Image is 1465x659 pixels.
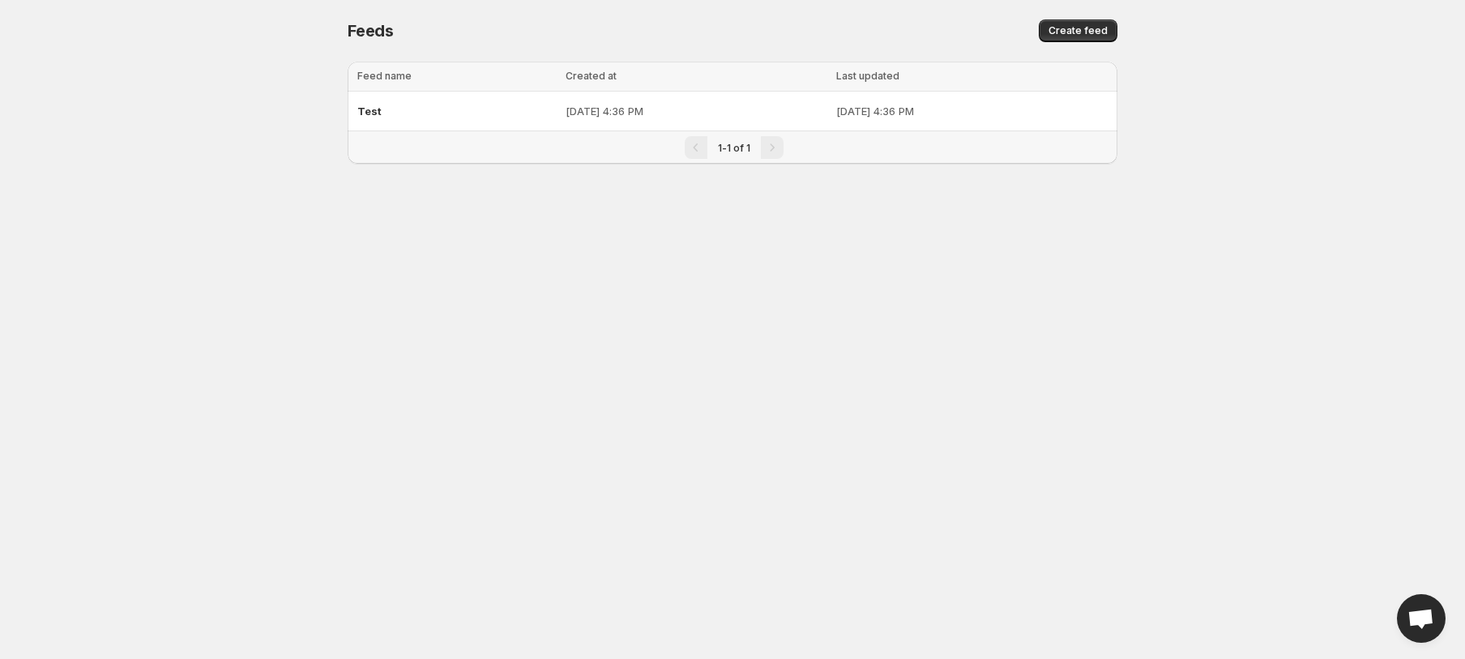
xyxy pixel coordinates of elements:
span: Create feed [1049,24,1108,37]
p: [DATE] 4:36 PM [566,103,826,119]
span: Created at [566,70,617,82]
span: Feeds [348,21,394,41]
span: Feed name [357,70,412,82]
div: Open chat [1397,594,1446,643]
span: 1-1 of 1 [718,142,750,154]
nav: Pagination [348,131,1117,164]
button: Create feed [1039,19,1117,42]
span: Test [357,105,382,118]
span: Last updated [836,70,899,82]
p: [DATE] 4:36 PM [836,103,1108,119]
